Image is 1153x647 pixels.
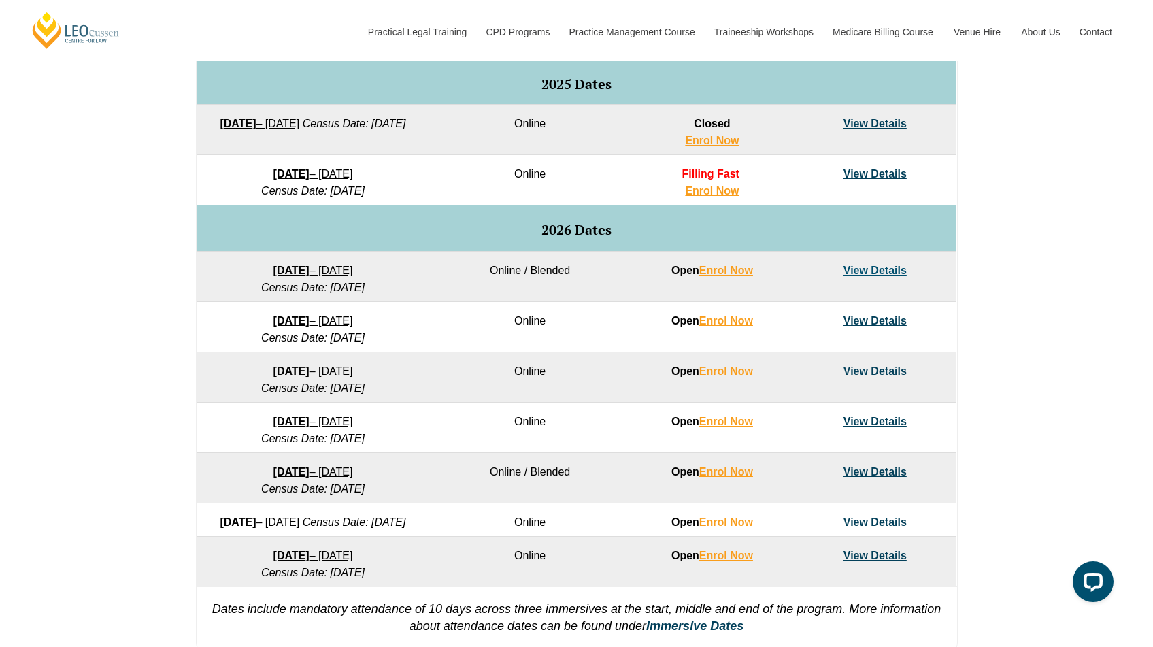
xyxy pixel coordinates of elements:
td: Online / Blended [429,453,631,503]
a: [DATE]– [DATE] [273,416,353,427]
strong: [DATE] [273,365,310,377]
a: Enrol Now [699,516,753,528]
strong: [DATE] [273,466,310,478]
strong: Open [671,516,753,528]
strong: Open [671,550,753,561]
strong: [DATE] [273,168,310,180]
td: Online [429,403,631,453]
em: Census Date: [DATE] [261,483,365,495]
a: View Details [843,168,907,180]
strong: [DATE] [273,416,310,427]
span: 2025 Dates [541,75,612,93]
a: Enrol Now [699,466,753,478]
a: Immersive Dates [646,619,743,633]
a: Practice Management Course [559,3,704,61]
strong: [DATE] [273,550,310,561]
a: [DATE]– [DATE] [273,365,353,377]
strong: [DATE] [273,265,310,276]
em: Dates include mandatory attendance of 10 days across three immersives at the start, middle and en... [212,602,941,633]
a: Enrol Now [685,135,739,146]
a: View Details [843,516,907,528]
a: Enrol Now [685,185,739,197]
strong: Open [671,466,753,478]
strong: [DATE] [220,516,256,528]
iframe: LiveChat chat widget [1062,556,1119,613]
strong: Open [671,315,753,327]
a: View Details [843,550,907,561]
em: Census Date: [DATE] [261,332,365,344]
a: View Details [843,118,907,129]
a: About Us [1011,3,1069,61]
a: [DATE]– [DATE] [220,516,299,528]
a: Traineeship Workshops [704,3,822,61]
a: View Details [843,416,907,427]
a: Enrol Now [699,315,753,327]
a: Practical Legal Training [358,3,476,61]
a: [DATE]– [DATE] [273,315,353,327]
span: 2026 Dates [541,220,612,239]
a: Enrol Now [699,550,753,561]
a: View Details [843,315,907,327]
a: Enrol Now [699,416,753,427]
a: Medicare Billing Course [822,3,943,61]
em: Census Date: [DATE] [261,567,365,578]
span: Filling Fast [682,168,739,180]
a: View Details [843,365,907,377]
em: Census Date: [DATE] [261,382,365,394]
em: Census Date: [DATE] [261,282,365,293]
strong: Open [671,365,753,377]
strong: [DATE] [273,315,310,327]
a: CPD Programs [475,3,558,61]
a: Enrol Now [699,365,753,377]
a: Enrol Now [699,265,753,276]
strong: Open [671,416,753,427]
a: [DATE]– [DATE] [273,466,353,478]
em: Census Date: [DATE] [303,516,406,528]
a: [DATE]– [DATE] [220,118,299,129]
a: Contact [1069,3,1122,61]
a: [DATE]– [DATE] [273,550,353,561]
em: Census Date: [DATE] [261,433,365,444]
a: View Details [843,265,907,276]
td: Online [429,352,631,403]
td: Online [429,105,631,155]
td: Online [429,537,631,587]
span: Closed [694,118,730,129]
a: View Details [843,466,907,478]
td: Online [429,302,631,352]
a: [PERSON_NAME] Centre for Law [31,11,121,50]
a: [DATE]– [DATE] [273,168,353,180]
em: Census Date: [DATE] [303,118,406,129]
strong: Open [671,265,753,276]
a: [DATE]– [DATE] [273,265,353,276]
td: Online / Blended [429,252,631,302]
td: Online [429,503,631,537]
em: Census Date: [DATE] [261,185,365,197]
strong: [DATE] [220,118,256,129]
a: Venue Hire [943,3,1011,61]
td: Online [429,155,631,205]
